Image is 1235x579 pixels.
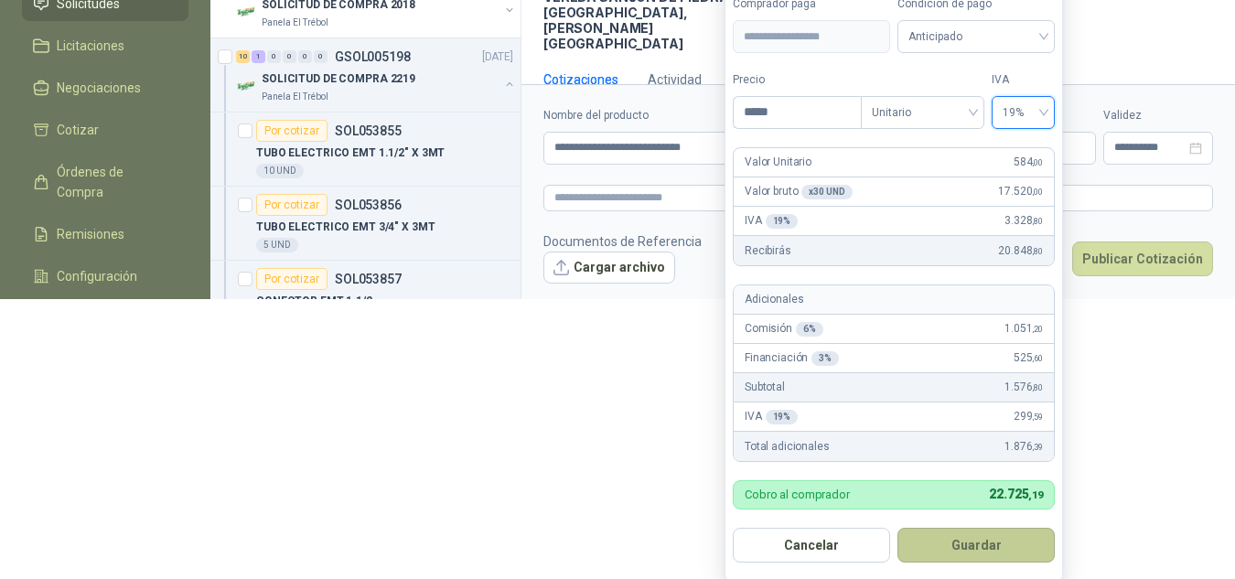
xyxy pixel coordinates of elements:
[1032,246,1043,256] span: ,80
[335,124,402,137] p: SOL053855
[57,78,141,98] span: Negociaciones
[1032,324,1043,334] span: ,20
[766,214,799,229] div: 19 %
[482,48,513,66] p: [DATE]
[897,528,1055,563] button: Guardar
[236,1,258,23] img: Company Logo
[210,187,521,261] a: Por cotizarSOL053856TUBO ELECTRICO EMT 3/4" X 3MT5 UND
[998,183,1043,200] span: 17.520
[22,155,188,209] a: Órdenes de Compra
[1032,216,1043,226] span: ,80
[57,120,99,140] span: Cotizar
[262,70,415,88] p: SOLICITUD DE COMPRA 2219
[335,198,402,211] p: SOL053856
[262,16,328,30] p: Panela El Trébol
[335,273,402,285] p: SOL053857
[256,164,304,178] div: 10 UND
[267,50,281,63] div: 0
[314,50,328,63] div: 0
[745,379,785,396] p: Subtotal
[1004,212,1043,230] span: 3.328
[256,293,372,310] p: CONECTOR EMT 1.1/2
[22,70,188,105] a: Negociaciones
[745,408,798,425] p: IVA
[1032,382,1043,392] span: ,80
[745,349,839,367] p: Financiación
[733,528,890,563] button: Cancelar
[745,183,853,200] p: Valor bruto
[1014,154,1043,171] span: 584
[992,71,1055,89] label: IVA
[745,242,791,260] p: Recibirás
[57,224,124,244] span: Remisiones
[1014,408,1043,425] span: 299
[1032,442,1043,452] span: ,39
[335,50,411,63] p: GSOL005198
[1028,489,1043,501] span: ,19
[1004,320,1043,338] span: 1.051
[22,113,188,147] a: Cotizar
[256,219,435,236] p: TUBO ELECTRICO EMT 3/4" X 3MT
[745,291,803,308] p: Adicionales
[298,50,312,63] div: 0
[1014,349,1043,367] span: 525
[801,185,852,199] div: x 30 UND
[22,259,188,294] a: Configuración
[1004,379,1043,396] span: 1.576
[57,162,171,202] span: Órdenes de Compra
[543,70,618,90] div: Cotizaciones
[796,322,823,337] div: 6 %
[22,28,188,63] a: Licitaciones
[283,50,296,63] div: 0
[1032,187,1043,197] span: ,00
[256,120,328,142] div: Por cotizar
[543,231,702,252] p: Documentos de Referencia
[1032,353,1043,363] span: ,60
[1032,412,1043,422] span: ,59
[1032,157,1043,167] span: ,00
[262,90,328,104] p: Panela El Trébol
[252,50,265,63] div: 1
[745,438,830,456] p: Total adicionales
[236,50,250,63] div: 10
[543,252,675,284] button: Cargar archivo
[989,487,1043,501] span: 22.725
[1103,107,1213,124] label: Validez
[210,261,521,335] a: Por cotizarSOL053857CONECTOR EMT 1.1/2
[236,46,517,104] a: 10 1 0 0 0 0 GSOL005198[DATE] Company LogoSOLICITUD DE COMPRA 2219Panela El Trébol
[811,351,839,366] div: 3 %
[256,268,328,290] div: Por cotizar
[22,217,188,252] a: Remisiones
[1004,438,1043,456] span: 1.876
[256,145,445,162] p: TUBO ELECTRICO EMT 1.1/2" X 3MT
[543,107,841,124] label: Nombre del producto
[766,410,799,424] div: 19 %
[733,71,861,89] label: Precio
[872,99,973,126] span: Unitario
[998,242,1043,260] span: 20.848
[745,154,811,171] p: Valor Unitario
[210,113,521,187] a: Por cotizarSOL053855TUBO ELECTRICO EMT 1.1/2" X 3MT10 UND
[745,488,850,500] p: Cobro al comprador
[256,194,328,216] div: Por cotizar
[236,75,258,97] img: Company Logo
[1072,241,1213,276] button: Publicar Cotización
[908,23,1044,50] span: Anticipado
[57,36,124,56] span: Licitaciones
[745,320,823,338] p: Comisión
[745,212,798,230] p: IVA
[648,70,702,90] div: Actividad
[1003,99,1044,126] span: 19%
[256,238,298,252] div: 5 UND
[57,266,137,286] span: Configuración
